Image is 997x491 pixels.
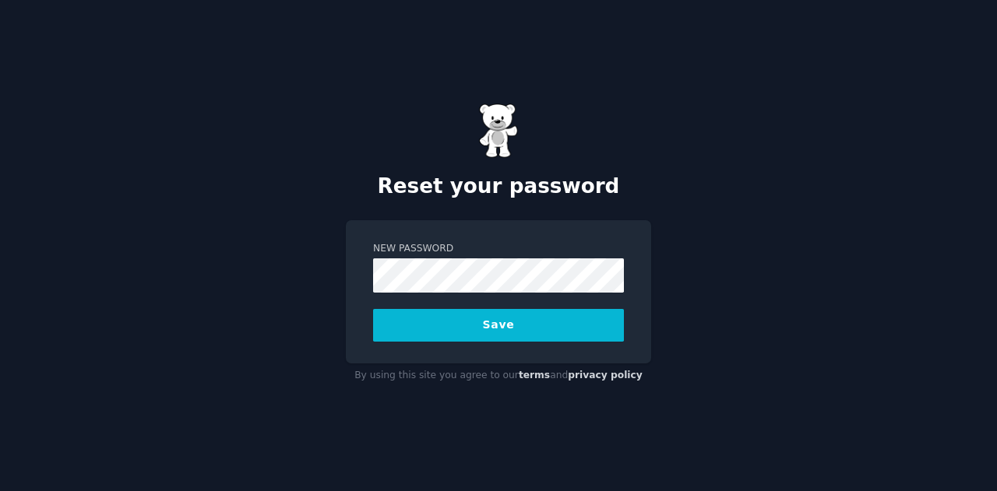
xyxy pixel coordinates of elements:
[568,370,643,381] a: privacy policy
[519,370,550,381] a: terms
[346,363,651,388] div: By using this site you agree to our and
[346,174,651,199] h2: Reset your password
[373,242,624,256] label: New Password
[373,309,624,342] button: Save
[479,103,518,158] img: Gummy Bear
